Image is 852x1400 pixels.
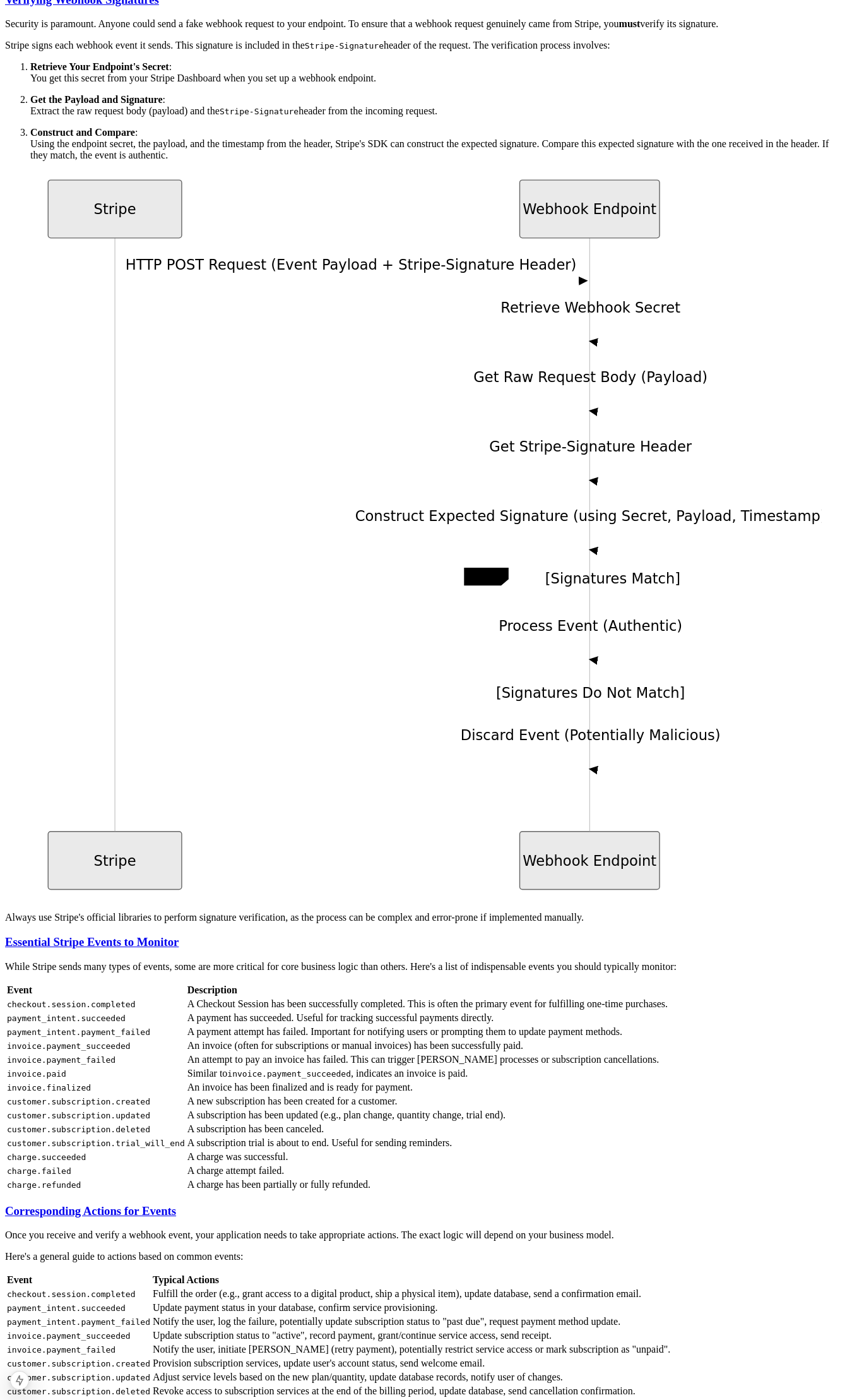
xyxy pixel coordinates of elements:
text: Discard Event (Potentially Malicious) [461,727,721,744]
tspan: [Signatures Match] [545,571,680,587]
code: customer.subscription.created [7,1097,150,1106]
strong: Retrieve Your Endpoint's Secret [30,61,169,72]
code: checkout.session.completed [7,1289,136,1299]
code: invoice.payment_succeeded [227,1069,351,1079]
td: A charge has been partially or fully refunded. [187,1178,668,1191]
td: A new subscription has been created for a customer. [187,1095,668,1108]
text: Construct Expected Signature (using Secret, Payload, Timestamp) [355,508,826,524]
text: Get Stripe-Signature Header [489,438,692,455]
code: customer.subscription.deleted [7,1125,150,1134]
text: Retrieve Webhook Secret [500,299,680,316]
td: Provision subscription services, update user's account status, send welcome email. [152,1357,671,1370]
p: : You get this secret from your Stripe Dashboard when you set up a webhook endpoint. [30,61,847,84]
text: HTTP POST Request (Event Payload + Stripe-Signature Header) [126,256,577,273]
code: payment_intent.payment_failed [7,1317,150,1327]
code: invoice.payment_succeeded [7,1041,131,1051]
tspan: Webhook Endpoint [523,853,656,869]
td: Update subscription status to "active", record payment, grant/continue service access, send receipt. [152,1329,671,1342]
code: customer.subscription.updated [7,1373,150,1382]
code: payment_intent.succeeded [7,1303,126,1313]
td: A subscription trial is about to end. Useful for sending reminders. [187,1137,668,1149]
code: charge.succeeded [7,1152,86,1162]
th: Event [6,984,186,996]
td: An invoice has been finalized and is ready for payment. [187,1081,668,1094]
strong: Get the Payload and Signature [30,94,163,105]
p: While Stripe sends many types of events, some are more critical for core business logic than othe... [5,961,847,972]
code: Stripe-Signature [305,41,384,51]
code: Stripe-Signature [220,107,299,116]
tspan: Stripe [94,201,136,217]
code: payment_intent.payment_failed [7,1027,150,1037]
text: Process Event (Authentic) [499,618,682,634]
p: Once you receive and verify a webhook event, your application needs to take appropriate actions. ... [5,1229,847,1241]
code: charge.failed [7,1166,71,1176]
td: Adjust service levels based on the new plan/quantity, update database records, notify user of cha... [152,1371,671,1384]
code: invoice.payment_failed [7,1055,115,1065]
text: Get Raw Request Body (Payload) [473,369,707,385]
code: customer.subscription.trial_will_end [7,1139,185,1148]
code: invoice.finalized [7,1083,91,1092]
td: A subscription has been canceled. [187,1123,668,1135]
td: A charge was successful. [187,1151,668,1163]
th: Typical Actions [152,1274,671,1286]
code: customer.subscription.created [7,1359,150,1368]
th: Event [6,1274,151,1286]
td: Notify the user, log the failure, potentially update subscription status to "past due", request p... [152,1315,671,1328]
p: Here's a general guide to actions based on common events: [5,1251,847,1262]
td: A payment has succeeded. Useful for tracking successful payments directly. [187,1012,668,1024]
text: alt [477,570,495,587]
code: payment_intent.succeeded [7,1014,126,1023]
td: Similar to , indicates an invoice is paid. [187,1067,668,1080]
p: : Extract the raw request body (payload) and the header from the incoming request. [30,94,847,117]
code: invoice.paid [7,1069,66,1079]
strong: must [619,18,641,29]
a: Essential Stripe Events to Monitor [5,935,179,948]
strong: Construct and Compare [30,127,135,138]
code: invoice.payment_succeeded [7,1331,131,1341]
p: Always use Stripe's official libraries to perform signature verification, as the process can be c... [5,912,847,923]
td: A charge attempt failed. [187,1164,668,1177]
code: customer.subscription.updated [7,1111,150,1120]
td: An invoice (often for subscriptions or manual invoices) has been successfully paid. [187,1039,668,1052]
code: charge.refunded [7,1180,81,1190]
p: Security is paramount. Anyone could send a fake webhook request to your endpoint. To ensure that ... [5,18,847,30]
td: Fulfill the order (e.g., grant access to a digital product, ship a physical item), update databas... [152,1288,671,1300]
text: [Signatures Do Not Match] [496,685,685,701]
td: Notify the user, initiate [PERSON_NAME] (retry payment), potentially restrict service access or m... [152,1343,671,1356]
p: Stripe signs each webhook event it sends. This signature is included in the header of the request... [5,40,847,51]
td: An attempt to pay an invoice has failed. This can trigger [PERSON_NAME] processes or subscription... [187,1053,668,1066]
th: Description [187,984,668,996]
td: A payment attempt has failed. Important for notifying users or prompting them to update payment m... [187,1026,668,1038]
td: Revoke access to subscription services at the end of the billing period, update database, send ca... [152,1385,671,1397]
tspan: Stripe [94,853,136,869]
a: Corresponding Actions for Events [5,1204,176,1218]
code: customer.subscription.deleted [7,1387,150,1396]
p: : Using the endpoint secret, the payload, and the timestamp from the header, Stripe's SDK can con... [30,127,847,161]
td: Update payment status in your database, confirm service provisioning. [152,1301,671,1314]
td: A Checkout Session has been successfully completed. This is often the primary event for fulfillin... [187,998,668,1010]
tspan: Webhook Endpoint [523,201,656,217]
code: invoice.payment_failed [7,1345,115,1355]
td: A subscription has been updated (e.g., plan change, quantity change, trial end). [187,1109,668,1122]
code: checkout.session.completed [7,1000,136,1009]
